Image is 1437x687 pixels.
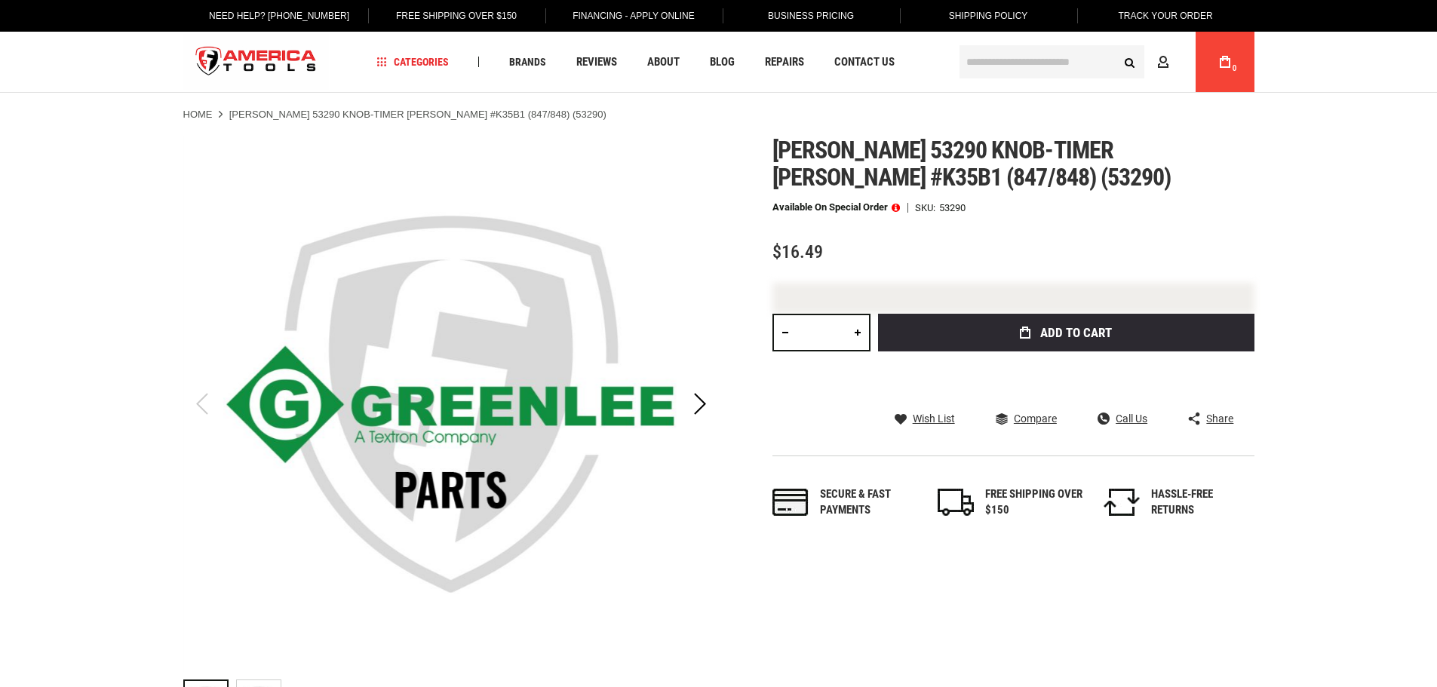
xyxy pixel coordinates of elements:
[913,413,955,424] span: Wish List
[1206,413,1233,424] span: Share
[509,57,546,67] span: Brands
[576,57,617,68] span: Reviews
[895,412,955,425] a: Wish List
[1116,413,1147,424] span: Call Us
[183,108,213,121] a: Home
[703,52,742,72] a: Blog
[1040,327,1112,339] span: Add to Cart
[772,489,809,516] img: payments
[996,412,1057,425] a: Compare
[183,136,719,672] img: Greenlee 53290 KNOB-TIMER RHODES #K35B1 (847/848) (53290)
[939,203,966,213] div: 53290
[765,57,804,68] span: Repairs
[828,52,901,72] a: Contact Us
[183,34,330,90] a: store logo
[949,11,1028,21] span: Shipping Policy
[570,52,624,72] a: Reviews
[758,52,811,72] a: Repairs
[229,109,606,120] strong: [PERSON_NAME] 53290 KNOB-TIMER [PERSON_NAME] #K35B1 (847/848) (53290)
[772,202,900,213] p: Available on Special Order
[1104,489,1140,516] img: returns
[985,486,1083,519] div: FREE SHIPPING OVER $150
[681,136,719,672] div: Next
[1014,413,1057,424] span: Compare
[772,136,1171,192] span: [PERSON_NAME] 53290 knob-timer [PERSON_NAME] #k35b1 (847/848) (53290)
[878,314,1254,351] button: Add to Cart
[710,57,735,68] span: Blog
[1151,486,1249,519] div: HASSLE-FREE RETURNS
[640,52,686,72] a: About
[370,52,456,72] a: Categories
[772,241,823,262] span: $16.49
[915,203,939,213] strong: SKU
[1233,64,1237,72] span: 0
[834,57,895,68] span: Contact Us
[1116,48,1144,76] button: Search
[647,57,680,68] span: About
[938,489,974,516] img: shipping
[376,57,449,67] span: Categories
[1211,32,1239,92] a: 0
[502,52,553,72] a: Brands
[820,486,918,519] div: Secure & fast payments
[1098,412,1147,425] a: Call Us
[183,34,330,90] img: America Tools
